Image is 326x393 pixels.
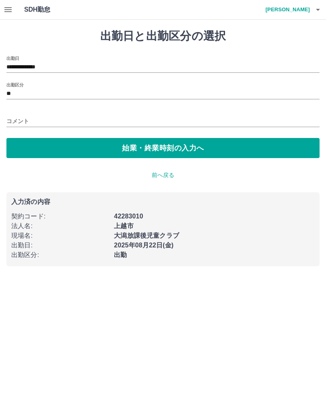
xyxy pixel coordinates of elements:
[114,222,133,229] b: 上越市
[114,232,179,239] b: 大潟放課後児童クラブ
[114,213,143,220] b: 42283010
[6,82,23,88] label: 出勤区分
[11,231,109,241] p: 現場名 :
[11,221,109,231] p: 法人名 :
[114,251,127,258] b: 出勤
[11,250,109,260] p: 出勤区分 :
[6,55,19,61] label: 出勤日
[6,29,320,43] h1: 出勤日と出勤区分の選択
[6,138,320,158] button: 始業・終業時刻の入力へ
[11,241,109,250] p: 出勤日 :
[114,242,173,249] b: 2025年08月22日(金)
[11,199,315,205] p: 入力済の内容
[6,171,320,179] p: 前へ戻る
[11,212,109,221] p: 契約コード :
